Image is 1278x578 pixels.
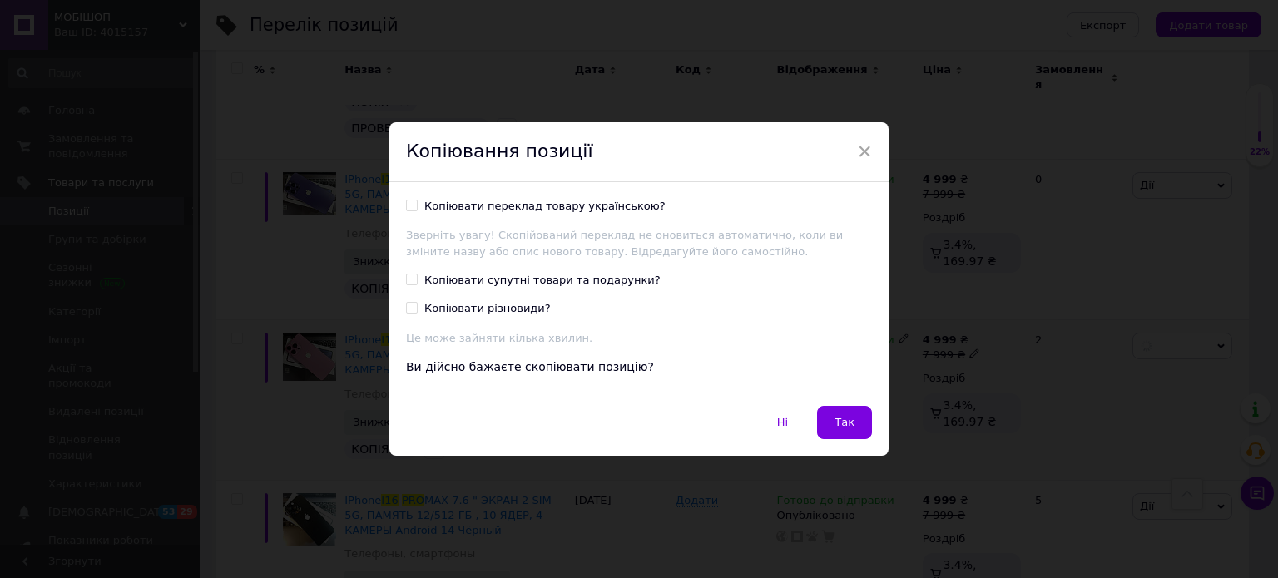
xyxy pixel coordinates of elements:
button: Ні [760,406,805,439]
div: Копіювати переклад товару українською? [424,199,666,214]
div: Копіювати супутні товари та подарунки? [424,273,661,288]
span: Так [835,416,854,428]
div: Копіювати різновиди? [424,301,551,316]
span: Зверніть увагу! Скопійований переклад не оновиться автоматично, коли ви зміните назву або опис но... [406,229,843,258]
button: Так [817,406,872,439]
div: Ви дійсно бажаєте скопіювати позицію? [406,359,872,376]
span: Копіювання позиції [406,141,593,161]
span: Це може зайняти кілька хвилин. [406,332,592,344]
span: Ні [777,416,788,428]
span: × [857,137,872,165]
